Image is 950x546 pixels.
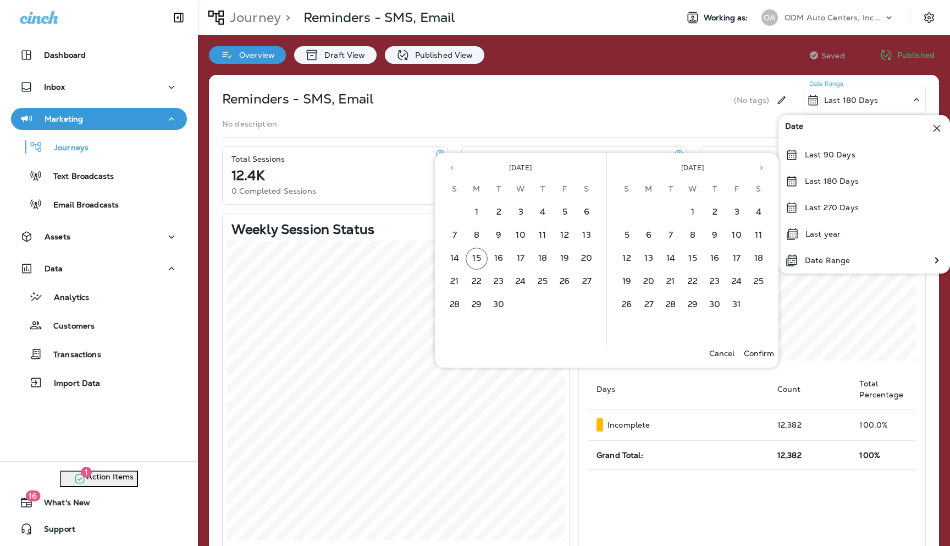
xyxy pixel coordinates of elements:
[60,471,138,487] button: 1Action Items
[42,321,95,332] p: Customers
[510,271,532,293] button: 24
[739,346,778,361] button: Confirm
[809,79,845,88] p: Date Range
[638,294,660,316] button: 27
[11,226,187,248] button: Assets
[821,51,845,60] span: Saved
[709,349,735,358] p: Cancel
[234,51,275,59] p: Overview
[45,232,70,241] p: Assets
[11,518,187,540] button: Support
[704,294,726,316] button: 30
[554,248,576,270] button: 19
[33,498,90,511] span: What's New
[11,258,187,280] button: Data
[660,248,682,270] button: 14
[576,248,598,270] button: 20
[319,51,365,59] p: Draft View
[616,294,638,316] button: 26
[532,201,554,223] button: 4
[824,96,878,105] p: Last 180 Days
[467,178,487,200] span: Monday
[489,178,509,200] span: Tuesday
[617,178,637,200] span: Sunday
[704,346,739,361] button: Cancel
[616,225,638,247] button: 5
[639,178,659,200] span: Monday
[897,51,935,59] p: Published
[25,490,40,501] span: 16
[444,271,466,293] button: 21
[682,248,704,270] button: 15
[777,450,802,460] span: 12,382
[805,150,855,159] p: Last 90 Days
[850,409,916,441] td: 100.0 %
[769,409,851,441] td: 12,382
[466,201,488,223] button: 1
[510,201,532,223] button: 3
[761,9,778,26] div: OA
[661,178,681,200] span: Tuesday
[660,271,682,293] button: 21
[303,9,455,26] div: Reminders - SMS, Email
[744,349,774,358] p: Confirm
[682,294,704,316] button: 29
[785,13,883,22] p: ODM Auto Centers, Inc DBA Jiffy Lube
[444,225,466,247] button: 7
[222,90,374,108] p: Reminders - SMS, Email
[11,492,187,514] button: 16What's New
[231,225,374,234] p: Weekly Session Status
[281,9,290,26] p: >
[45,114,83,123] p: Marketing
[734,96,769,105] p: (No tags)
[510,248,532,270] button: 17
[45,264,63,273] p: Data
[726,201,748,223] button: 3
[850,369,916,409] th: Total Percentage
[638,248,660,270] button: 13
[43,293,89,303] p: Analytics
[11,108,187,130] button: Marketing
[163,7,194,29] button: Collapse Sidebar
[753,160,770,176] button: Next month
[660,225,682,247] button: 7
[533,178,553,200] span: Thursday
[81,467,92,478] span: 1
[11,164,187,187] button: Text Broadcasts
[771,85,792,115] div: Edit
[11,193,187,216] button: Email Broadcasts
[660,294,682,316] button: 28
[555,178,575,200] span: Friday
[42,350,101,361] p: Transactions
[749,178,769,200] span: Saturday
[466,248,488,270] button: 15
[727,178,747,200] span: Friday
[683,178,703,200] span: Wednesday
[596,450,643,460] span: Grand Total:
[704,271,726,293] button: 23
[616,248,638,270] button: 12
[43,379,101,389] p: Import Data
[532,248,554,270] button: 18
[44,83,65,91] p: Inbox
[769,369,851,409] th: Count
[919,8,939,28] button: Settings
[445,178,465,200] span: Sunday
[11,371,187,394] button: Import Data
[748,248,770,270] button: 18
[42,200,119,211] p: Email Broadcasts
[682,271,704,293] button: 22
[444,294,466,316] button: 28
[748,201,770,223] button: 4
[11,44,187,66] button: Dashboard
[748,271,770,293] button: 25
[44,51,86,59] p: Dashboard
[726,225,748,247] button: 10
[805,203,859,212] p: Last 270 Days
[11,314,187,337] button: Customers
[748,225,770,247] button: 11
[466,271,488,293] button: 22
[554,271,576,293] button: 26
[33,525,75,538] span: Support
[805,230,841,238] p: Last year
